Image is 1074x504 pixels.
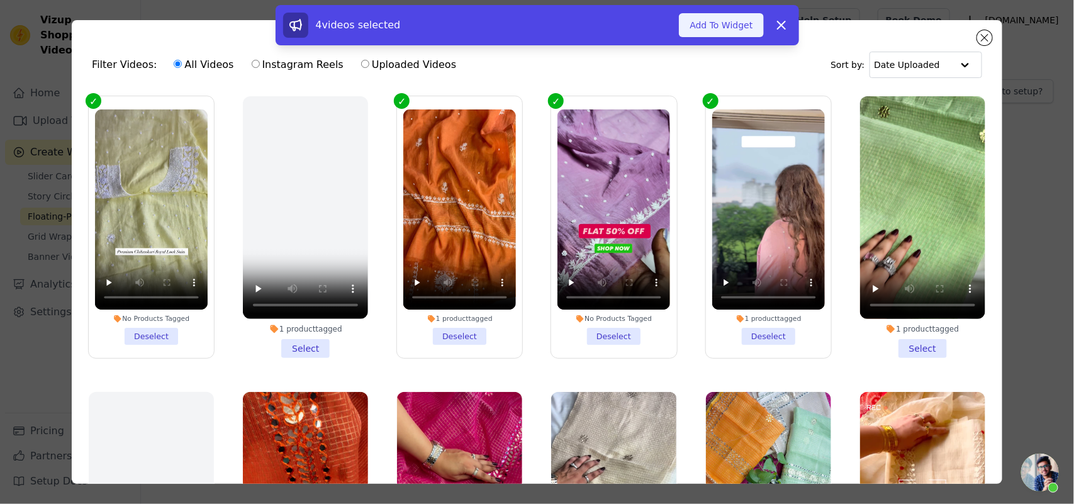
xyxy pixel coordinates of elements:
[316,19,401,31] span: 4 videos selected
[679,13,763,37] button: Add To Widget
[95,315,208,323] div: No Products Tagged
[173,57,234,73] label: All Videos
[712,315,825,323] div: 1 product tagged
[1021,454,1059,491] div: Open chat
[243,324,368,334] div: 1 product tagged
[361,57,457,73] label: Uploaded Videos
[251,57,344,73] label: Instagram Reels
[92,50,463,79] div: Filter Videos:
[831,52,982,78] div: Sort by:
[403,315,516,323] div: 1 product tagged
[557,315,670,323] div: No Products Tagged
[860,324,985,334] div: 1 product tagged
